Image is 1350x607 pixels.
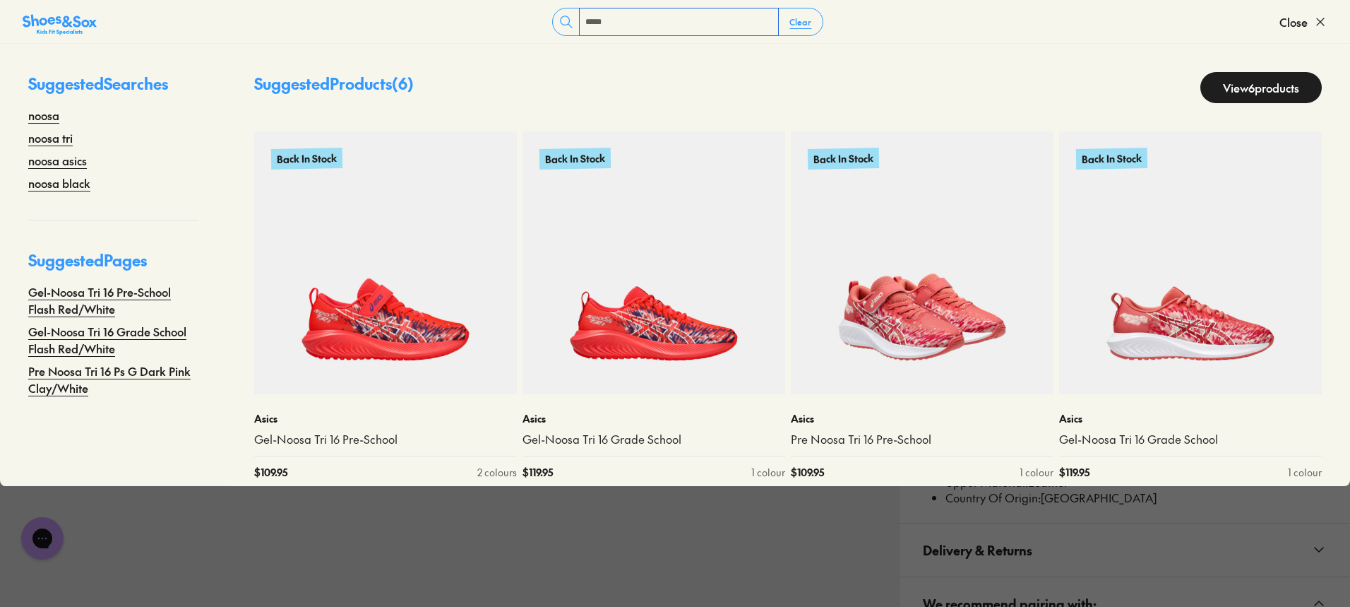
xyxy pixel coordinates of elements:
[751,465,785,480] div: 1 colour
[254,411,517,426] p: Asics
[522,131,785,394] a: Back In Stock
[539,148,611,170] p: Back In Stock
[477,465,517,480] div: 2 colours
[28,249,198,283] p: Suggested Pages
[28,323,198,357] a: Gel-Noosa Tri 16 Grade School Flash Red/White
[254,432,517,447] a: Gel-Noosa Tri 16 Pre-School
[778,9,823,35] button: Clear
[791,131,1053,394] a: Back In Stock
[23,11,97,33] a: Shoes &amp; Sox
[791,411,1053,426] p: Asics
[1059,411,1322,426] p: Asics
[254,465,287,480] span: $ 109.95
[1279,6,1327,37] button: Close
[14,512,71,565] iframe: Gorgias live chat messenger
[28,175,90,191] a: noosa black
[28,72,198,107] p: Suggested Searches
[791,432,1053,447] a: Pre Noosa Tri 16 Pre-School
[1200,72,1322,103] a: View6products
[28,107,59,124] a: noosa
[28,363,198,396] a: Pre Noosa Tri 16 Ps G Dark Pink Clay/White
[900,524,1350,577] button: Delivery & Returns
[522,432,785,447] a: Gel-Noosa Tri 16 Grade School
[1059,432,1322,447] a: Gel-Noosa Tri 16 Grade School
[522,465,553,480] span: $ 119.95
[23,13,97,36] img: SNS_Logo_Responsive.svg
[945,490,1041,505] span: Country Of Origin:
[1020,465,1053,480] div: 1 colour
[28,129,73,146] a: noosa tri
[1076,148,1147,170] p: Back In Stock
[1059,465,1089,480] span: $ 119.95
[28,283,198,317] a: Gel-Noosa Tri 16 Pre-School Flash Red/White
[1279,13,1308,30] span: Close
[522,411,785,426] p: Asics
[28,152,87,169] a: noosa asics
[945,490,1327,506] li: [GEOGRAPHIC_DATA]
[808,148,879,170] p: Back In Stock
[791,465,824,480] span: $ 109.95
[923,529,1032,571] span: Delivery & Returns
[1288,465,1322,480] div: 1 colour
[254,131,517,394] a: Back In Stock
[392,73,414,94] span: ( 6 )
[1059,131,1322,394] a: Back In Stock
[254,72,414,103] p: Suggested Products
[271,148,342,170] p: Back In Stock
